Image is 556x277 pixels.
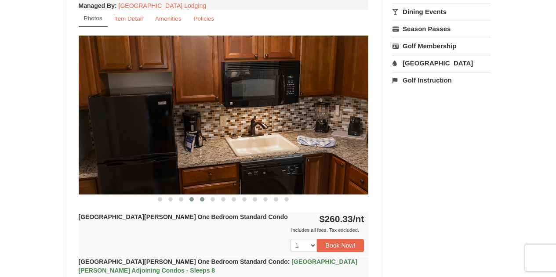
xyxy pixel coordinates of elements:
[149,10,187,27] a: Amenities
[79,10,108,27] a: Photos
[288,258,290,265] span: :
[79,226,364,234] div: Includes all fees. Tax excluded.
[84,15,102,22] small: Photos
[317,239,364,252] button: Book Now!
[392,55,491,71] a: [GEOGRAPHIC_DATA]
[193,15,214,22] small: Policies
[392,38,491,54] a: Golf Membership
[79,213,288,220] strong: [GEOGRAPHIC_DATA][PERSON_NAME] One Bedroom Standard Condo
[79,36,369,194] img: 18876286-193-92017df9.jpg
[119,2,206,9] a: [GEOGRAPHIC_DATA] Lodging
[392,21,491,37] a: Season Passes
[392,4,491,20] a: Dining Events
[320,214,364,224] strong: $260.33
[79,258,357,274] strong: [GEOGRAPHIC_DATA][PERSON_NAME] One Bedroom Standard Condo
[155,15,182,22] small: Amenities
[109,10,149,27] a: Item Detail
[114,15,143,22] small: Item Detail
[392,72,491,88] a: Golf Instruction
[188,10,220,27] a: Policies
[353,214,364,224] span: /nt
[79,2,115,9] span: Managed By
[79,2,117,9] strong: :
